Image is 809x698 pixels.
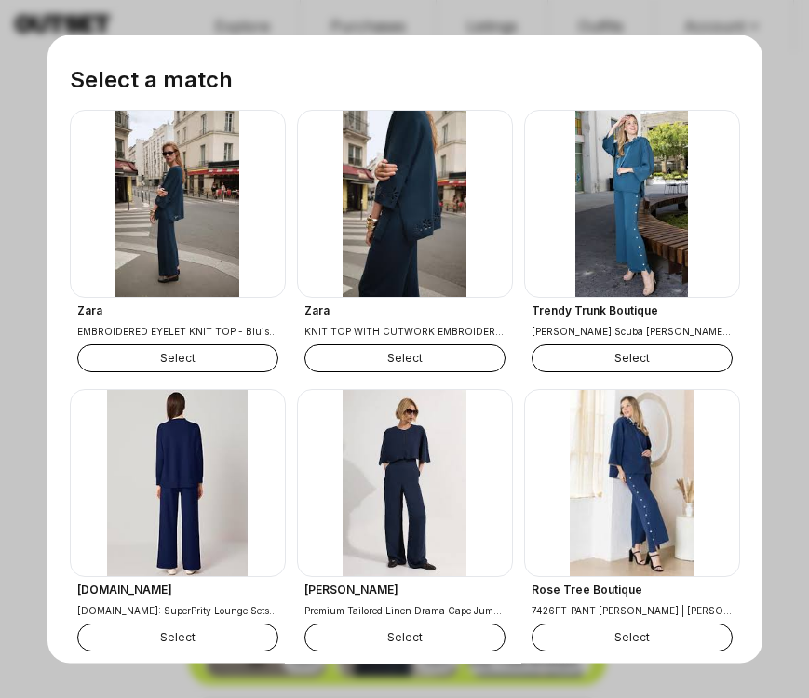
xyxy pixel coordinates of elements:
[525,390,739,576] img: 7426FT-PANT Joseph Ribkoff | Frank Lyman| Largest Online Selection | Free Shipping | Free Returns
[304,323,506,338] h3: KNIT TOP WITH CUTWORK EMBROIDERY - Bluish | ZARA [GEOGRAPHIC_DATA]
[298,390,512,576] img: Premium Tailored Linen Drama Cape Jumpsuit | Karen Millen
[77,582,278,597] h3: [DOMAIN_NAME]
[532,323,733,338] h3: [PERSON_NAME] Scuba [PERSON_NAME] Pant – TrendyTrunk Boutique
[70,65,740,95] h2: Select a match
[304,302,506,317] h3: Zara
[304,623,506,651] button: Select
[71,111,285,297] img: EMBROIDERED EYELET KNIT TOP - Bluish | ZARA United States
[298,111,512,297] img: KNIT TOP WITH CUTWORK EMBROIDERY - Bluish | ZARA United Kingdom
[77,623,278,651] button: Select
[525,111,739,297] img: Farrah French Scuba Pearl Long Pant – TrendyTrunk Boutique
[532,623,733,651] button: Select
[532,602,733,617] h3: 7426FT-PANT [PERSON_NAME] | [PERSON_NAME]| Largest Online Selection | Free Shipping | Free Returns
[532,302,733,317] h3: Trendy Trunk Boutique
[304,343,506,371] button: Select
[532,582,733,597] h3: Rose Tree Boutique
[71,390,285,576] img: Amazon.com: SuperPrity Lounge Sets for Women Two Piece Outfits Knit Sweater Top Wide Leg Pants Ma...
[304,602,506,617] h3: Premium Tailored Linen Drama Cape Jumpsuit | [PERSON_NAME]
[77,302,278,317] h3: Zara
[532,343,733,371] button: Select
[77,602,278,617] h3: [DOMAIN_NAME]: SuperPrity Lounge Sets for Women Two Piece Outfits Knit Sweater Top Wide Leg Pants...
[77,323,278,338] h3: EMBROIDERED EYELET KNIT TOP - Bluish | ZARA [GEOGRAPHIC_DATA]
[304,582,506,597] h3: [PERSON_NAME]
[77,343,278,371] button: Select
